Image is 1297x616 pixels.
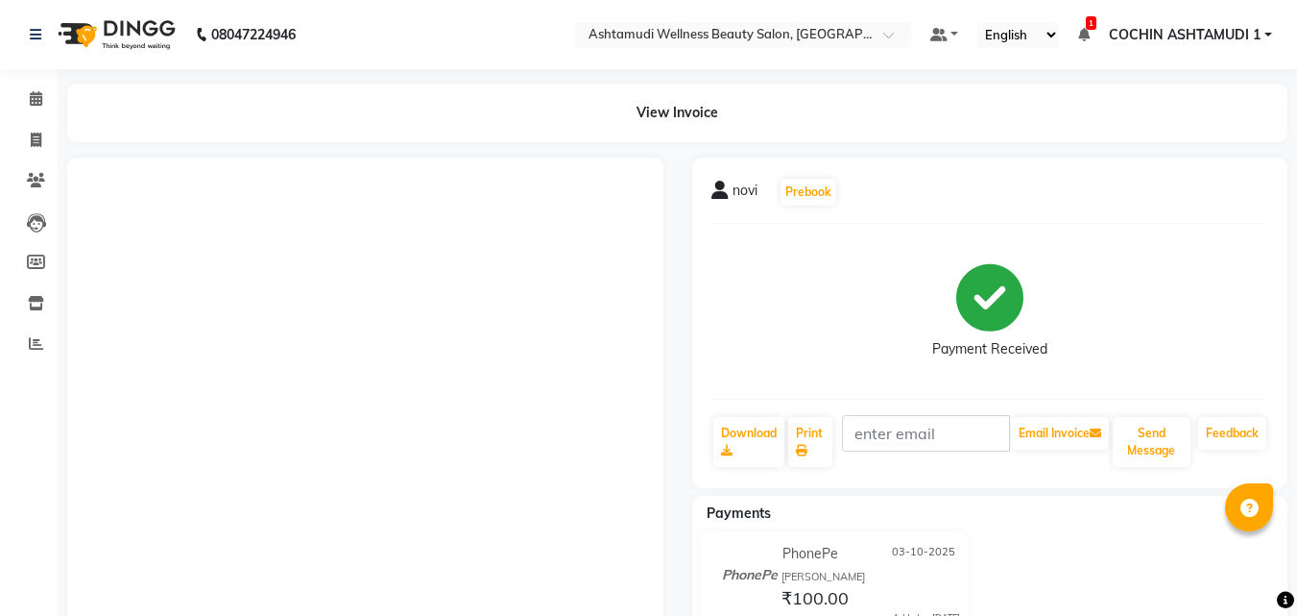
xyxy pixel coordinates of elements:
iframe: chat widget [1216,539,1278,597]
div: Payment Received [932,339,1047,359]
a: Print [788,417,832,467]
a: Feedback [1198,417,1266,450]
span: novi [733,181,757,208]
span: Payments [707,505,771,522]
input: enter email [842,415,1010,452]
b: 08047224946 [211,8,296,62]
span: COCHIN ASHTAMUDI 1 [1109,25,1261,45]
span: 03-10-2025 [892,544,955,564]
a: 1 [1078,26,1090,43]
a: Download [713,417,784,467]
div: View Invoice [67,84,1287,142]
span: 1 [1086,16,1096,30]
span: PhonePe [782,544,838,564]
div: [PERSON_NAME] [781,569,960,585]
span: ₹100.00 [781,587,849,614]
button: Send Message [1113,417,1190,467]
button: Prebook [781,179,836,206]
img: logo [49,8,180,62]
button: Email Invoice [1011,417,1109,450]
